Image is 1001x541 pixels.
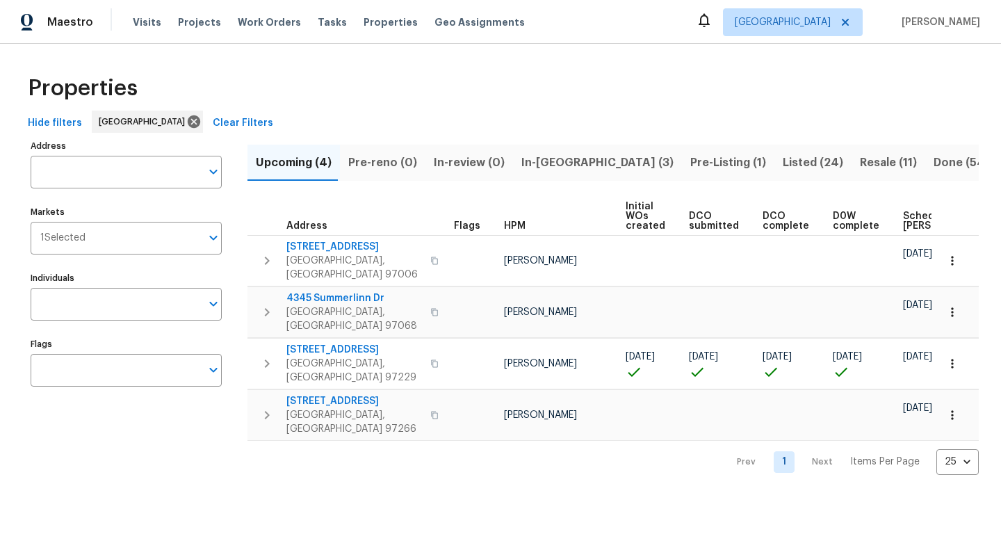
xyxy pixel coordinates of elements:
[626,352,655,362] span: [DATE]
[286,221,327,231] span: Address
[133,15,161,29] span: Visits
[903,352,932,362] span: [DATE]
[690,153,766,172] span: Pre-Listing (1)
[504,221,526,231] span: HPM
[903,211,982,231] span: Scheduled [PERSON_NAME]
[207,111,279,136] button: Clear Filters
[689,352,718,362] span: [DATE]
[31,142,222,150] label: Address
[31,208,222,216] label: Markets
[763,352,792,362] span: [DATE]
[92,111,203,133] div: [GEOGRAPHIC_DATA]
[724,449,979,475] nav: Pagination Navigation
[434,153,505,172] span: In-review (0)
[286,291,422,305] span: 4345 Summerlinn Dr
[28,81,138,95] span: Properties
[504,359,577,369] span: [PERSON_NAME]
[833,352,862,362] span: [DATE]
[204,162,223,181] button: Open
[833,211,879,231] span: D0W complete
[178,15,221,29] span: Projects
[903,249,932,259] span: [DATE]
[286,408,422,436] span: [GEOGRAPHIC_DATA], [GEOGRAPHIC_DATA] 97266
[348,153,417,172] span: Pre-reno (0)
[364,15,418,29] span: Properties
[763,211,809,231] span: DCO complete
[286,357,422,385] span: [GEOGRAPHIC_DATA], [GEOGRAPHIC_DATA] 97229
[504,256,577,266] span: [PERSON_NAME]
[454,221,480,231] span: Flags
[99,115,190,129] span: [GEOGRAPHIC_DATA]
[434,15,525,29] span: Geo Assignments
[286,240,422,254] span: [STREET_ADDRESS]
[318,17,347,27] span: Tasks
[47,15,93,29] span: Maestro
[783,153,843,172] span: Listed (24)
[31,274,222,282] label: Individuals
[213,115,273,132] span: Clear Filters
[28,115,82,132] span: Hide filters
[504,410,577,420] span: [PERSON_NAME]
[896,15,980,29] span: [PERSON_NAME]
[903,300,932,310] span: [DATE]
[286,343,422,357] span: [STREET_ADDRESS]
[626,202,665,231] span: Initial WOs created
[689,211,739,231] span: DCO submitted
[903,403,932,413] span: [DATE]
[936,444,979,480] div: 25
[521,153,674,172] span: In-[GEOGRAPHIC_DATA] (3)
[850,455,920,469] p: Items Per Page
[31,340,222,348] label: Flags
[40,232,86,244] span: 1 Selected
[504,307,577,317] span: [PERSON_NAME]
[286,394,422,408] span: [STREET_ADDRESS]
[204,360,223,380] button: Open
[238,15,301,29] span: Work Orders
[204,228,223,248] button: Open
[286,254,422,282] span: [GEOGRAPHIC_DATA], [GEOGRAPHIC_DATA] 97006
[22,111,88,136] button: Hide filters
[204,294,223,314] button: Open
[774,451,795,473] a: Goto page 1
[256,153,332,172] span: Upcoming (4)
[934,153,996,172] span: Done (542)
[286,305,422,333] span: [GEOGRAPHIC_DATA], [GEOGRAPHIC_DATA] 97068
[735,15,831,29] span: [GEOGRAPHIC_DATA]
[860,153,917,172] span: Resale (11)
